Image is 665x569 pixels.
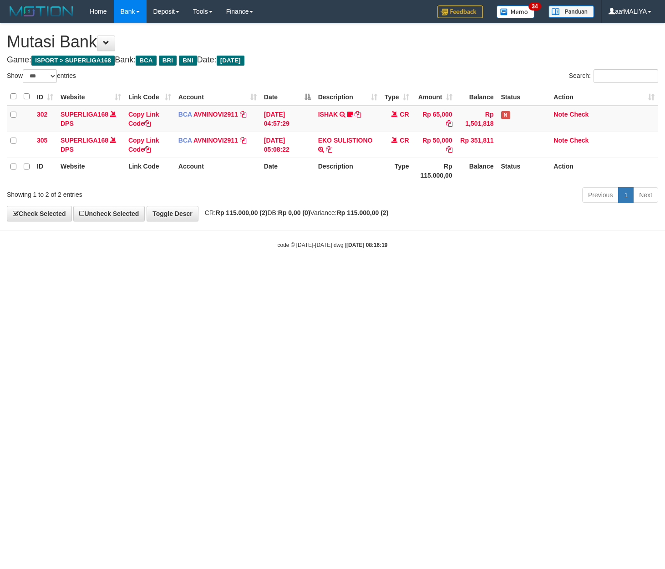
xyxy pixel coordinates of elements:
[23,69,57,83] select: Showentries
[456,88,497,106] th: Balance
[413,132,456,158] td: Rp 50,000
[548,5,594,18] img: panduan.png
[128,137,159,153] a: Copy Link Code
[61,137,108,144] a: SUPERLIGA168
[7,206,72,221] a: Check Selected
[57,132,125,158] td: DPS
[569,111,589,118] a: Check
[136,56,156,66] span: BCA
[179,56,197,66] span: BNI
[159,56,177,66] span: BRI
[553,137,568,144] a: Note
[569,69,658,83] label: Search:
[193,137,238,144] a: AVNINOVI2911
[147,206,198,221] a: Toggle Descr
[278,242,388,248] small: code © [DATE]-[DATE] dwg |
[318,137,373,144] a: EKO SULISTIONO
[125,158,175,184] th: Link Code
[413,158,456,184] th: Rp 115.000,00
[31,56,115,66] span: ISPORT > SUPERLIGA168
[501,111,510,119] span: Has Note
[278,209,310,216] strong: Rp 0,00 (0)
[240,111,246,118] a: Copy AVNINOVI2911 to clipboard
[178,111,192,118] span: BCA
[400,111,409,118] span: CR
[497,5,535,18] img: Button%20Memo.svg
[550,158,658,184] th: Action
[337,209,389,216] strong: Rp 115.000,00 (2)
[497,158,550,184] th: Status
[446,146,452,153] a: Copy Rp 50,000 to clipboard
[400,137,409,144] span: CR
[175,88,260,106] th: Account: activate to sort column ascending
[260,132,315,158] td: [DATE] 05:08:22
[240,137,246,144] a: Copy AVNINOVI2911 to clipboard
[217,56,244,66] span: [DATE]
[315,158,381,184] th: Description
[381,88,413,106] th: Type: activate to sort column ascending
[33,158,57,184] th: ID
[193,111,238,118] a: AVNINOVI2911
[61,111,108,118] a: SUPERLIGA168
[346,242,387,248] strong: [DATE] 08:16:19
[73,206,145,221] a: Uncheck Selected
[33,88,57,106] th: ID: activate to sort column ascending
[7,5,76,18] img: MOTION_logo.png
[7,186,270,199] div: Showing 1 to 2 of 2 entries
[437,5,483,18] img: Feedback.jpg
[128,111,159,127] a: Copy Link Code
[456,106,497,132] td: Rp 1,501,818
[7,33,658,51] h1: Mutasi Bank
[355,111,361,118] a: Copy ISHAK to clipboard
[582,187,619,203] a: Previous
[37,137,47,144] span: 305
[550,88,658,106] th: Action: activate to sort column ascending
[216,209,268,216] strong: Rp 115.000,00 (2)
[260,88,315,106] th: Date: activate to sort column descending
[326,146,332,153] a: Copy EKO SULISTIONO to clipboard
[7,56,658,65] h4: Game: Bank: Date:
[178,137,192,144] span: BCA
[315,88,381,106] th: Description: activate to sort column ascending
[456,132,497,158] td: Rp 351,811
[569,137,589,144] a: Check
[260,158,315,184] th: Date
[446,120,452,127] a: Copy Rp 65,000 to clipboard
[175,158,260,184] th: Account
[528,2,541,10] span: 34
[318,111,338,118] a: ISHAK
[57,106,125,132] td: DPS
[260,106,315,132] td: [DATE] 04:57:29
[553,111,568,118] a: Note
[7,69,76,83] label: Show entries
[456,158,497,184] th: Balance
[594,69,658,83] input: Search:
[413,88,456,106] th: Amount: activate to sort column ascending
[381,158,413,184] th: Type
[497,88,550,106] th: Status
[57,88,125,106] th: Website: activate to sort column ascending
[633,187,658,203] a: Next
[618,187,634,203] a: 1
[57,158,125,184] th: Website
[125,88,175,106] th: Link Code: activate to sort column ascending
[200,209,389,216] span: CR: DB: Variance:
[37,111,47,118] span: 302
[413,106,456,132] td: Rp 65,000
